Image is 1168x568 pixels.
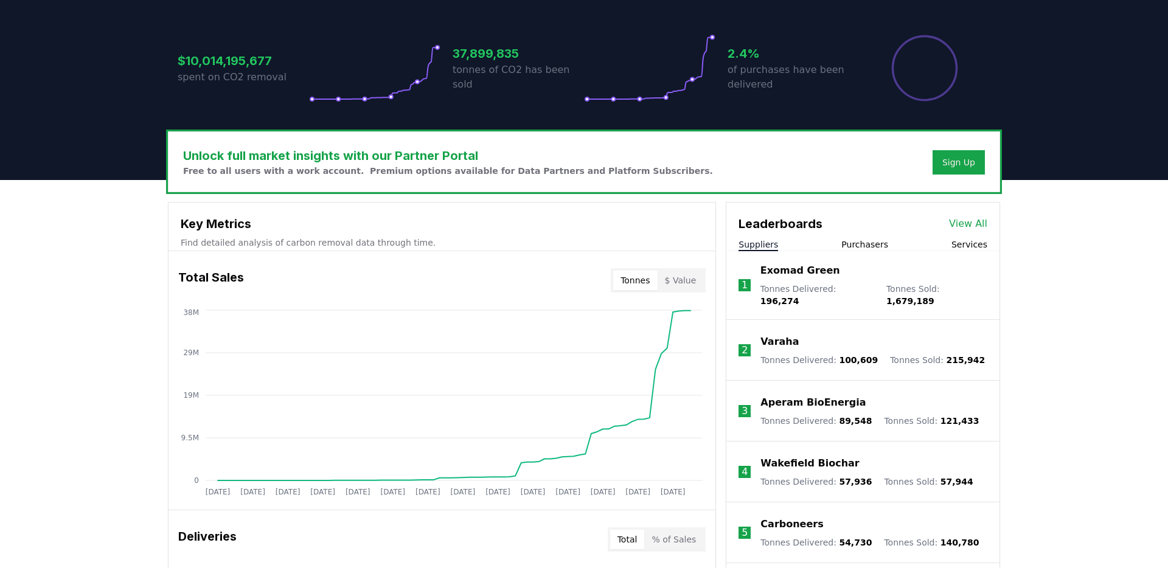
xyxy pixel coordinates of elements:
[240,488,265,496] tspan: [DATE]
[886,296,934,306] span: 1,679,189
[760,296,799,306] span: 196,274
[181,237,703,249] p: Find detailed analysis of carbon removal data through time.
[453,63,584,92] p: tonnes of CO2 has been sold
[181,215,703,233] h3: Key Metrics
[940,477,973,487] span: 57,944
[380,488,405,496] tspan: [DATE]
[760,334,799,349] a: Varaha
[760,517,823,532] a: Carboneers
[610,530,645,549] button: Total
[178,70,309,85] p: spent on CO2 removal
[949,216,987,231] a: View All
[933,150,985,175] button: Sign Up
[884,415,979,427] p: Tonnes Sold :
[890,354,985,366] p: Tonnes Sold :
[178,268,244,293] h3: Total Sales
[760,415,872,427] p: Tonnes Delivered :
[183,147,713,165] h3: Unlock full market insights with our Partner Portal
[644,530,703,549] button: % of Sales
[183,391,199,400] tspan: 19M
[555,488,580,496] tspan: [DATE]
[760,536,872,549] p: Tonnes Delivered :
[839,355,878,365] span: 100,609
[183,308,199,317] tspan: 38M
[760,456,859,471] a: Wakefield Biochar
[742,465,748,479] p: 4
[742,278,748,293] p: 1
[658,271,704,290] button: $ Value
[742,525,748,540] p: 5
[760,263,840,278] a: Exomad Green
[453,44,584,63] h3: 37,899,835
[884,476,973,488] p: Tonnes Sold :
[591,488,616,496] tspan: [DATE]
[884,536,979,549] p: Tonnes Sold :
[886,283,987,307] p: Tonnes Sold :
[739,238,778,251] button: Suppliers
[946,355,985,365] span: 215,942
[891,34,959,102] div: Percentage of sales delivered
[839,477,872,487] span: 57,936
[951,238,987,251] button: Services
[940,416,979,426] span: 121,433
[760,283,874,307] p: Tonnes Delivered :
[346,488,370,496] tspan: [DATE]
[521,488,546,496] tspan: [DATE]
[625,488,650,496] tspan: [DATE]
[728,44,859,63] h3: 2.4%
[760,476,872,488] p: Tonnes Delivered :
[760,395,866,410] a: Aperam BioEnergia
[940,538,979,547] span: 140,780
[183,348,199,357] tspan: 29M
[742,343,748,358] p: 2
[760,354,878,366] p: Tonnes Delivered :
[728,63,859,92] p: of purchases have been delivered
[310,488,335,496] tspan: [DATE]
[841,238,888,251] button: Purchasers
[276,488,301,496] tspan: [DATE]
[742,404,748,418] p: 3
[178,52,309,70] h3: $10,014,195,677
[181,434,199,442] tspan: 9.5M
[613,271,657,290] button: Tonnes
[661,488,686,496] tspan: [DATE]
[942,156,975,168] a: Sign Up
[183,165,713,177] p: Free to all users with a work account. Premium options available for Data Partners and Platform S...
[839,538,872,547] span: 54,730
[485,488,510,496] tspan: [DATE]
[178,527,237,552] h3: Deliveries
[451,488,476,496] tspan: [DATE]
[206,488,231,496] tspan: [DATE]
[839,416,872,426] span: 89,548
[415,488,440,496] tspan: [DATE]
[739,215,822,233] h3: Leaderboards
[194,476,199,485] tspan: 0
